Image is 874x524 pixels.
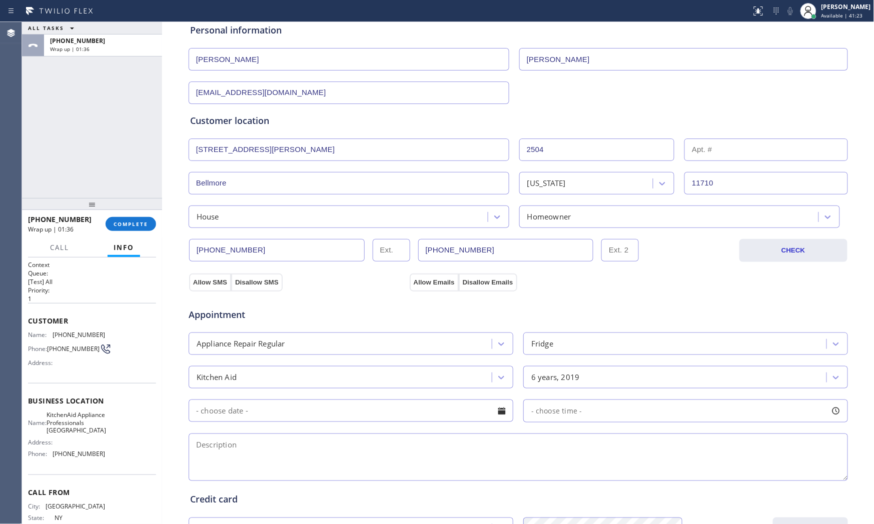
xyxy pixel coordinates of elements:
button: Allow SMS [189,273,231,291]
span: Address: [28,359,55,366]
span: State: [28,514,55,521]
div: Customer location [190,114,846,127]
span: Business location [28,396,156,405]
span: Call From [28,487,156,497]
input: Ext. [373,239,410,261]
div: Homeowner [527,211,571,222]
div: Credit card [190,493,846,506]
span: Call [50,243,69,252]
input: Phone Number [189,239,365,261]
span: [PHONE_NUMBER] [47,345,100,352]
input: Address [189,138,509,161]
span: [PHONE_NUMBER] [50,36,105,45]
span: City: [28,502,46,510]
div: [US_STATE] [527,177,566,189]
h1: Context [28,260,156,269]
button: Mute [783,4,797,18]
span: Address: [28,438,55,446]
button: Disallow SMS [231,273,283,291]
div: Kitchen Aid [197,371,237,383]
span: [PHONE_NUMBER] [28,214,92,224]
h2: Queue: [28,269,156,277]
button: Info [108,238,140,257]
span: Name: [28,419,47,426]
div: [PERSON_NAME] [821,2,871,11]
input: - choose date - [189,399,513,422]
span: Wrap up | 01:36 [28,225,74,233]
span: - choose time - [531,406,582,415]
div: Fridge [531,338,553,349]
span: [PHONE_NUMBER] [53,450,105,457]
input: City [189,172,509,194]
button: CHECK [739,239,847,262]
span: Appointment [189,308,407,321]
button: Call [44,238,75,257]
button: COMPLETE [106,217,156,231]
input: Phone Number 2 [418,239,594,261]
span: Wrap up | 01:36 [50,45,90,52]
span: NY [55,514,105,521]
button: ALL TASKS [22,22,84,34]
input: ZIP [684,172,848,194]
input: Ext. 2 [601,239,639,261]
span: [PHONE_NUMBER] [53,331,105,338]
div: 6 years, 2019 [531,371,580,383]
span: ALL TASKS [28,24,64,31]
input: Email [189,81,509,104]
input: Last Name [519,48,848,70]
input: Street # [519,138,675,161]
span: COMPLETE [114,220,148,227]
div: Personal information [190,23,846,37]
span: Name: [28,331,53,338]
input: Apt. # [684,138,848,161]
span: KitchenAid Appliance Professionals [GEOGRAPHIC_DATA] [47,411,106,434]
h2: Priority: [28,286,156,294]
span: [GEOGRAPHIC_DATA] [46,502,105,510]
p: 1 [28,294,156,303]
span: Phone: [28,450,53,457]
input: First Name [189,48,509,70]
span: Customer [28,316,156,325]
div: Appliance Repair Regular [197,338,285,349]
span: Info [114,243,134,252]
div: House [197,211,219,222]
button: Allow Emails [410,273,459,291]
button: Disallow Emails [459,273,517,291]
span: Phone: [28,345,47,352]
span: Available | 41:23 [821,12,863,19]
p: [Test] All [28,277,156,286]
